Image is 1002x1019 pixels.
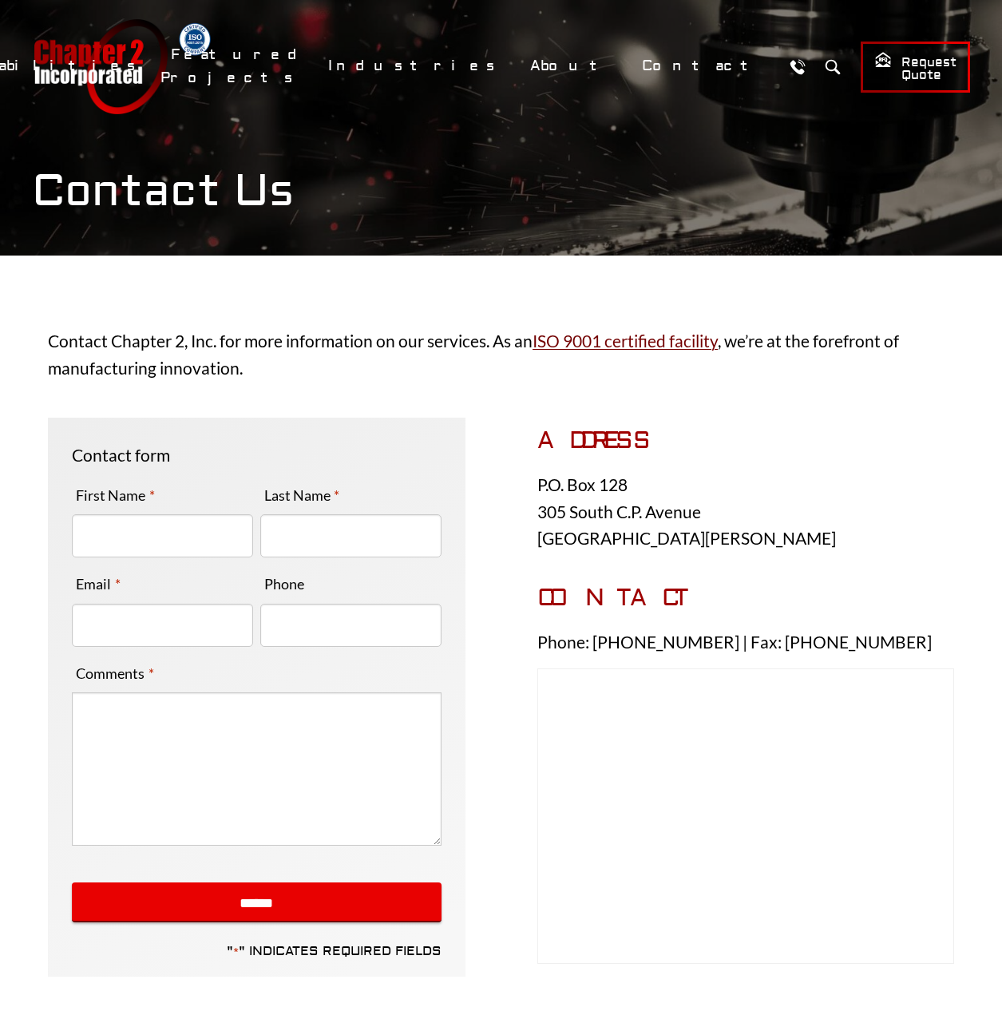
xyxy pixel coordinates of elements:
p: Contact form [72,442,442,469]
label: Email [72,571,125,597]
label: Phone [260,571,308,597]
button: Search [818,52,847,81]
label: Comments [72,660,158,686]
h3: CONTACT [537,584,955,613]
p: " " indicates required fields [227,943,442,960]
h3: ADDRESS [537,426,955,455]
h1: Contact Us [32,165,970,218]
span: Request Quote [874,51,956,84]
label: Last Name [260,482,344,508]
p: Phone: [PHONE_NUMBER] | Fax: [PHONE_NUMBER] [537,628,955,656]
p: Contact Chapter 2, Inc. for more information on our services. As an , we’re at the forefront of m... [48,327,954,381]
p: P.O. Box 128 305 South C.P. Avenue [GEOGRAPHIC_DATA][PERSON_NAME] [537,471,955,552]
a: Request Quote [861,42,970,93]
label: First Name [72,482,159,508]
a: Industries [318,49,512,83]
a: Featured Projects [160,38,310,95]
a: Contact [632,49,774,83]
a: Chapter 2 Incorporated [32,19,168,114]
a: About [520,49,624,83]
a: Call Us [782,52,812,81]
a: ISO 9001 certified facility [533,331,718,351]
